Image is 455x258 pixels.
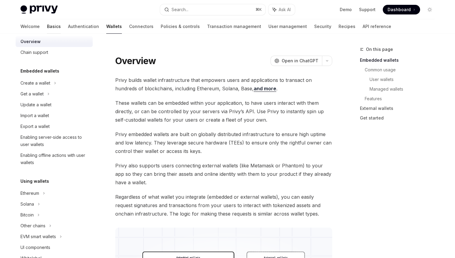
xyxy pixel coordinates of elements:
span: Regardless of what wallet you integrate (embedded or external wallets), you can easily request si... [115,193,332,218]
button: Open in ChatGPT [271,56,322,66]
a: Authentication [68,19,99,34]
span: Open in ChatGPT [282,58,318,64]
h5: Using wallets [20,178,49,185]
a: Managed wallets [370,84,439,94]
button: Toggle dark mode [425,5,435,14]
button: Search...⌘K [160,4,265,15]
a: Features [365,94,439,104]
a: Export a wallet [16,121,93,132]
a: Chain support [16,47,93,58]
span: Dashboard [388,7,411,13]
a: Embedded wallets [360,55,439,65]
a: External wallets [360,104,439,113]
a: Import a wallet [16,110,93,121]
span: Ask AI [279,7,291,13]
span: Privy embedded wallets are built on globally distributed infrastructure to ensure high uptime and... [115,130,332,155]
a: Transaction management [207,19,261,34]
a: User management [268,19,307,34]
a: UI components [16,242,93,253]
a: Security [314,19,331,34]
div: Search... [172,6,188,13]
div: Import a wallet [20,112,49,119]
div: Create a wallet [20,79,50,87]
a: Update a wallet [16,99,93,110]
button: Ask AI [268,4,295,15]
a: Dashboard [383,5,420,14]
a: Connectors [129,19,153,34]
a: Recipes [339,19,355,34]
h5: Embedded wallets [20,67,59,75]
a: Policies & controls [161,19,200,34]
div: UI components [20,244,50,251]
a: Common usage [365,65,439,75]
img: light logo [20,5,58,14]
div: Solana [20,200,34,208]
a: Enabling server-side access to user wallets [16,132,93,150]
div: Enabling server-side access to user wallets [20,134,89,148]
a: Get started [360,113,439,123]
a: Enabling offline actions with user wallets [16,150,93,168]
div: Other chains [20,222,45,229]
a: Demo [340,7,352,13]
span: On this page [366,46,393,53]
a: Support [359,7,376,13]
span: Privy also supports users connecting external wallets (like Metamask or Phantom) to your app so t... [115,161,332,187]
a: and more [254,85,276,92]
div: Chain support [20,49,48,56]
a: Basics [47,19,61,34]
span: Privy builds wallet infrastructure that empowers users and applications to transact on hundreds o... [115,76,332,93]
h1: Overview [115,55,156,66]
a: User wallets [370,75,439,84]
a: Welcome [20,19,40,34]
span: These wallets can be embedded within your application, to have users interact with them directly,... [115,99,332,124]
div: Get a wallet [20,90,44,98]
div: Enabling offline actions with user wallets [20,152,89,166]
div: Bitcoin [20,211,34,219]
a: Wallets [106,19,122,34]
a: API reference [363,19,391,34]
div: Export a wallet [20,123,50,130]
span: ⌘ K [255,7,262,12]
div: EVM smart wallets [20,233,56,240]
div: Ethereum [20,190,39,197]
div: Update a wallet [20,101,51,108]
